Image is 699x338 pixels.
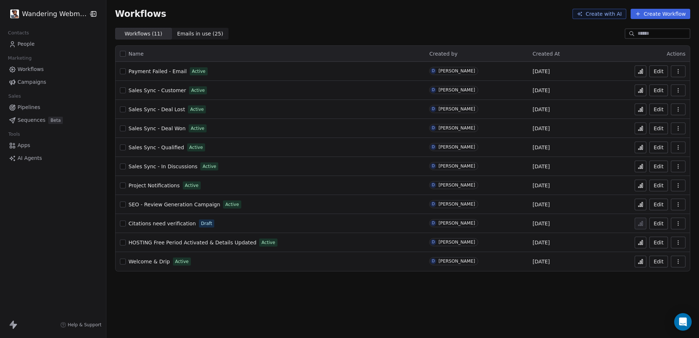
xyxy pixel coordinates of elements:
[438,68,475,74] div: [PERSON_NAME]
[129,164,198,169] span: Sales Sync - In Discussions
[60,322,101,328] a: Help & Support
[438,164,475,169] div: [PERSON_NAME]
[438,221,475,226] div: [PERSON_NAME]
[18,116,45,124] span: Sequences
[18,78,46,86] span: Campaigns
[6,114,100,126] a: SequencesBeta
[10,10,19,18] img: logo.png
[18,40,35,48] span: People
[667,51,685,57] span: Actions
[674,313,692,331] div: Open Intercom Messenger
[129,221,196,226] span: Citations need verification
[175,258,189,265] span: Active
[129,106,185,112] span: Sales Sync - Deal Lost
[129,144,184,151] a: Sales Sync - Qualified
[649,199,668,210] button: Edit
[649,65,668,77] a: Edit
[432,106,435,112] div: D
[190,106,204,113] span: Active
[533,163,550,170] span: [DATE]
[129,87,186,94] a: Sales Sync - Customer
[432,144,435,150] div: D
[649,104,668,115] button: Edit
[533,51,560,57] span: Created At
[68,322,101,328] span: Help & Support
[6,152,100,164] a: AI Agents
[129,163,198,170] a: Sales Sync - In Discussions
[9,8,84,20] button: Wandering Webmaster
[6,76,100,88] a: Campaigns
[649,123,668,134] button: Edit
[533,182,550,189] span: [DATE]
[129,220,196,227] a: Citations need verification
[438,125,475,131] div: [PERSON_NAME]
[177,30,223,38] span: Emails in use ( 25 )
[225,201,239,208] span: Active
[5,129,23,140] span: Tools
[129,183,180,188] span: Project Notifications
[129,125,186,132] a: Sales Sync - Deal Won
[438,87,475,93] div: [PERSON_NAME]
[48,117,63,124] span: Beta
[533,201,550,208] span: [DATE]
[533,125,550,132] span: [DATE]
[129,125,186,131] span: Sales Sync - Deal Won
[432,201,435,207] div: D
[649,180,668,191] button: Edit
[649,237,668,248] button: Edit
[631,9,690,19] button: Create Workflow
[129,240,257,245] span: HOSTING Free Period Activated & Details Updated
[18,104,40,111] span: Pipelines
[438,259,475,264] div: [PERSON_NAME]
[533,87,550,94] span: [DATE]
[129,68,187,74] span: Payment Failed - Email
[649,161,668,172] button: Edit
[432,220,435,226] div: D
[6,101,100,113] a: Pipelines
[6,139,100,151] a: Apps
[18,65,44,73] span: Workflows
[432,258,435,264] div: D
[203,163,216,170] span: Active
[129,201,220,208] a: SEO - Review Generation Campaign
[22,9,87,19] span: Wandering Webmaster
[129,50,144,58] span: Name
[533,68,550,75] span: [DATE]
[432,163,435,169] div: D
[129,239,257,246] a: HOSTING Free Period Activated & Details Updated
[649,256,668,267] button: Edit
[18,142,30,149] span: Apps
[649,218,668,229] button: Edit
[5,91,24,102] span: Sales
[573,9,626,19] button: Create with AI
[649,142,668,153] button: Edit
[6,63,100,75] a: Workflows
[115,9,166,19] span: Workflows
[189,144,203,151] span: Active
[6,38,100,50] a: People
[201,220,212,227] span: Draft
[129,144,184,150] span: Sales Sync - Qualified
[438,240,475,245] div: [PERSON_NAME]
[432,182,435,188] div: D
[5,53,35,64] span: Marketing
[533,220,550,227] span: [DATE]
[438,183,475,188] div: [PERSON_NAME]
[129,259,170,264] span: Welcome & Drip
[438,106,475,112] div: [PERSON_NAME]
[129,106,185,113] a: Sales Sync - Deal Lost
[432,87,435,93] div: D
[649,84,668,96] button: Edit
[261,239,275,246] span: Active
[533,239,550,246] span: [DATE]
[432,125,435,131] div: D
